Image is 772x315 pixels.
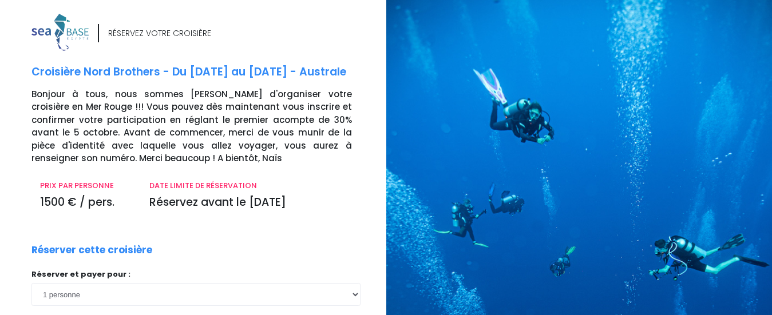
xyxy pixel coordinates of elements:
p: Réservez avant le [DATE] [149,194,351,211]
p: Réserver cette croisière [31,243,152,258]
p: Réserver et payer pour : [31,269,361,280]
div: RÉSERVEZ VOTRE CROISIÈRE [108,27,211,39]
img: logo_color1.png [31,14,89,51]
p: DATE LIMITE DE RÉSERVATION [149,180,351,192]
p: Croisière Nord Brothers - Du [DATE] au [DATE] - Australe [31,64,378,81]
p: 1500 € / pers. [40,194,132,211]
p: PRIX PAR PERSONNE [40,180,132,192]
p: Bonjour à tous, nous sommes [PERSON_NAME] d'organiser votre croisière en Mer Rouge !!! Vous pouve... [31,88,378,165]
